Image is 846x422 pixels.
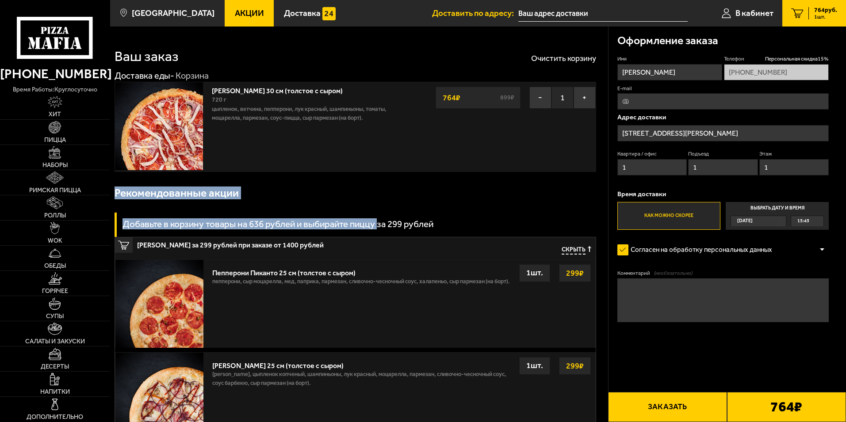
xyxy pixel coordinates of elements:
[737,216,753,226] span: [DATE]
[617,241,781,259] label: Согласен на обработку персональных данных
[617,150,687,158] label: Квартира / офис
[519,264,550,282] div: 1 шт.
[518,5,688,22] input: Ваш адрес доставки
[562,246,586,255] span: Скрыть
[617,191,829,198] p: Время доставки
[115,70,174,81] a: Доставка еды-
[40,389,70,395] span: Напитки
[42,288,68,294] span: Горячее
[44,263,66,269] span: Обеды
[759,150,829,158] label: Этаж
[115,188,239,199] h3: Рекомендованные акции
[814,14,837,19] span: 1 шт.
[322,7,336,20] img: 15daf4d41897b9f0e9f617042186c801.svg
[212,370,510,392] p: [PERSON_NAME], цыпленок копченый, шампиньоны, лук красный, моцарелла, пармезан, сливочно-чесночны...
[115,259,596,348] a: Пепперони Пиканто 25 см (толстое с сыром)пепперони, сыр Моцарелла, мед, паприка, пармезан, сливоч...
[49,111,61,118] span: Хит
[797,216,809,226] span: 15:45
[176,70,209,82] div: Корзина
[617,93,829,110] input: @
[212,264,510,277] div: Пепперони Пиканто 25 см (толстое с сыром)
[499,95,516,101] s: 899 ₽
[46,313,64,319] span: Супы
[115,49,179,64] h1: Ваш заказ
[765,55,829,63] span: Персональная скидка 15 %
[531,54,596,62] button: Очистить корзину
[42,162,68,168] span: Наборы
[688,150,758,158] label: Подъезд
[814,7,837,13] span: 764 руб.
[724,64,829,80] input: +7 (
[564,357,586,374] strong: 299 ₽
[212,277,510,290] p: пепперони, сыр Моцарелла, мед, паприка, пармезан, сливочно-чесночный соус, халапеньо, сыр пармеза...
[212,84,352,95] a: [PERSON_NAME] 30 см (толстое с сыром)
[617,202,720,230] label: Как можно скорее
[284,9,321,17] span: Доставка
[44,137,66,143] span: Пицца
[562,246,591,255] button: Скрыть
[617,64,722,80] input: Имя
[735,9,773,17] span: В кабинет
[518,5,688,22] span: Санкт-Петербург, улица Маринеско 12 , подъезд 1
[654,270,693,277] span: (необязательно)
[235,9,264,17] span: Акции
[519,357,550,375] div: 1 шт.
[608,392,727,422] button: Заказать
[122,220,433,229] h3: Добавьте в корзину товары на 636 рублей и выбирайте пиццу за 299 рублей
[132,9,214,17] span: [GEOGRAPHIC_DATA]
[617,55,722,63] label: Имя
[617,35,718,46] h3: Оформление заказа
[574,87,596,109] button: +
[25,338,85,345] span: Салаты и закуски
[724,55,829,63] label: Телефон
[27,414,83,420] span: Дополнительно
[44,213,66,219] span: Роллы
[29,187,81,194] span: Римская пицца
[212,357,510,370] div: [PERSON_NAME] 25 см (толстое с сыром)
[529,87,551,109] button: −
[564,265,586,281] strong: 299 ₽
[770,400,802,414] b: 764 ₽
[617,270,829,277] label: Комментарий
[617,114,829,121] p: Адрес доставки
[41,364,69,370] span: Десерты
[212,96,226,103] span: 720 г
[137,237,425,249] span: [PERSON_NAME] за 299 рублей при заказе от 1400 рублей
[212,105,408,122] p: цыпленок, ветчина, пепперони, лук красный, шампиньоны, томаты, моцарелла, пармезан, соус-пицца, с...
[48,238,62,244] span: WOK
[440,89,463,106] strong: 764 ₽
[617,85,829,92] label: E-mail
[726,202,829,230] label: Выбрать дату и время
[551,87,574,109] span: 1
[432,9,518,17] span: Доставить по адресу:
